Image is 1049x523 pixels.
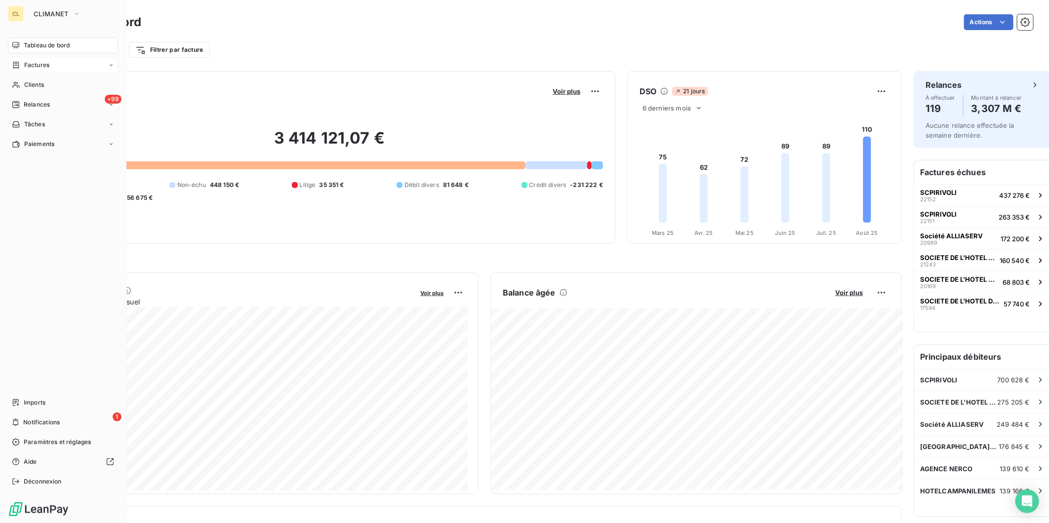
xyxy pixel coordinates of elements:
[24,477,62,486] span: Déconnexion
[570,181,603,189] span: -231 222 €
[210,181,239,189] span: 448 150 €
[24,398,45,407] span: Imports
[124,193,153,202] span: -56 675 €
[8,501,69,517] img: Logo LeanPay
[24,41,70,50] span: Tableau de bord
[920,240,937,246] span: 20989
[1000,465,1030,473] span: 139 610 €
[1001,235,1030,243] span: 172 200 €
[694,229,713,236] tspan: Avr. 25
[816,229,836,236] tspan: Juil. 25
[920,305,935,311] span: 17594
[550,87,583,96] button: Voir plus
[8,57,118,73] a: Factures
[8,395,118,411] a: Imports
[8,136,118,152] a: Paiements
[643,104,691,112] span: 6 derniers mois
[417,288,446,297] button: Voir plus
[24,140,54,149] span: Paiements
[553,87,580,95] span: Voir plus
[920,275,999,283] span: SOCIETE DE L'HOTEL DU LAC
[1003,278,1030,286] span: 68 803 €
[23,418,60,427] span: Notifications
[24,457,37,466] span: Aide
[1000,487,1030,495] span: 139 166 €
[1004,300,1030,308] span: 57 740 €
[129,42,210,58] button: Filtrer par facture
[640,85,656,97] h6: DSO
[24,438,91,447] span: Paramètres et réglages
[1000,257,1030,264] span: 160 540 €
[920,210,957,218] span: SCPIRIVOLI
[672,87,708,96] span: 21 jours
[920,443,999,450] span: [GEOGRAPHIC_DATA][PERSON_NAME] INVEST HOTELS
[8,454,118,470] a: Aide
[926,101,955,116] h4: 119
[999,213,1030,221] span: 263 353 €
[920,420,984,428] span: Société ALLIASERV
[920,188,957,196] span: SCPIRIVOLI
[735,229,754,236] tspan: Mai 25
[8,97,118,112] a: +99Relances
[997,420,1030,428] span: 249 484 €
[24,120,45,129] span: Tâches
[8,116,118,132] a: Tâches
[964,14,1013,30] button: Actions
[1015,489,1039,513] div: Open Intercom Messenger
[920,254,996,261] span: SOCIETE DE L'HOTEL DU LAC
[920,232,983,240] span: Société ALLIASERV
[24,100,50,109] span: Relances
[920,465,973,473] span: AGENCE NERCO
[56,297,413,307] span: Chiffre d'affaires mensuel
[920,487,996,495] span: HOTELCAMPANILEMES
[503,287,556,299] h6: Balance âgée
[8,434,118,450] a: Paramètres et réglages
[920,218,934,224] span: 22151
[8,37,118,53] a: Tableau de bord
[920,283,936,289] span: 20169
[300,181,316,189] span: Litige
[926,79,962,91] h6: Relances
[920,376,958,384] span: SCPIRIVOLI
[652,229,674,236] tspan: Mars 25
[775,229,796,236] tspan: Juin 25
[999,443,1030,450] span: 176 845 €
[113,412,121,421] span: 1
[24,61,49,70] span: Factures
[420,290,444,297] span: Voir plus
[835,289,863,297] span: Voir plus
[8,6,24,22] div: CL
[832,288,866,297] button: Voir plus
[999,191,1030,199] span: 437 276 €
[8,77,118,93] a: Clients
[404,181,439,189] span: Débit divers
[56,128,603,158] h2: 3 414 121,07 €
[320,181,344,189] span: 35 351 €
[856,229,878,236] tspan: Août 25
[24,80,44,89] span: Clients
[971,95,1022,101] span: Montant à relancer
[443,181,469,189] span: 81 648 €
[177,181,206,189] span: Non-échu
[34,10,69,18] span: CLIMANET
[971,101,1022,116] h4: 3,307 M €
[920,297,1000,305] span: SOCIETE DE L'HOTEL DU LAC
[998,398,1030,406] span: 275 205 €
[920,196,936,202] span: 22152
[926,121,1014,139] span: Aucune relance effectuée la semaine dernière.
[105,95,121,104] span: +99
[926,95,955,101] span: À effectuer
[920,261,936,267] span: 21243
[998,376,1030,384] span: 700 628 €
[529,181,566,189] span: Crédit divers
[920,398,998,406] span: SOCIETE DE L'HOTEL DU LAC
